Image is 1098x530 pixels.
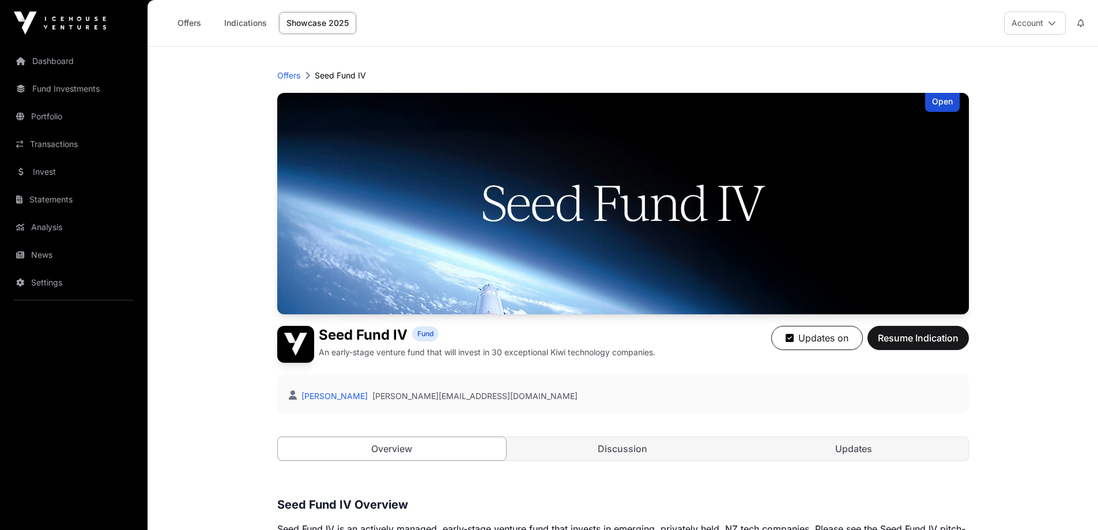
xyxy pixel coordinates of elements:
img: Seed Fund IV [277,93,969,314]
p: Seed Fund IV [315,70,366,81]
a: Portfolio [9,104,138,129]
a: Offers [166,12,212,34]
h1: Seed Fund IV [319,326,407,344]
a: Showcase 2025 [279,12,356,34]
a: Resume Indication [867,337,969,349]
a: Fund Investments [9,76,138,102]
a: Analysis [9,215,138,240]
a: Offers [277,70,300,81]
a: Transactions [9,131,138,157]
h3: Seed Fund IV Overview [277,495,969,514]
img: Seed Fund IV [277,326,314,363]
a: Invest [9,159,138,185]
button: Updates on [771,326,863,350]
a: Overview [277,437,507,461]
button: Resume Indication [867,326,969,350]
a: [PERSON_NAME] [299,391,368,401]
a: Dashboard [9,48,138,74]
a: Discussion [508,437,737,460]
button: Account [1004,12,1066,35]
a: Updates [739,437,968,460]
nav: Tabs [278,437,968,460]
div: Open [925,93,960,112]
img: Icehouse Ventures Logo [14,12,106,35]
span: Resume Indication [878,331,959,345]
a: Settings [9,270,138,295]
p: An early-stage venture fund that will invest in 30 exceptional Kiwi technology companies. [319,347,655,358]
a: [PERSON_NAME][EMAIL_ADDRESS][DOMAIN_NAME] [372,390,578,402]
span: Fund [417,329,433,339]
a: Statements [9,187,138,212]
a: Indications [217,12,274,34]
a: News [9,242,138,268]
